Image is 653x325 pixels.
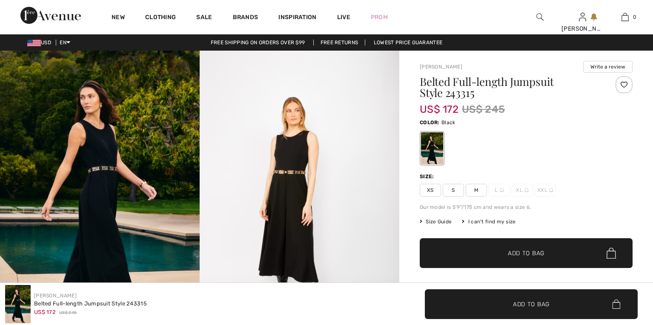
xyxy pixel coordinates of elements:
[512,184,533,197] span: XL
[34,299,147,308] div: Belted Full-length Jumpsuit Style 243315
[145,14,176,23] a: Clothing
[621,12,629,22] img: My Bag
[466,184,487,197] span: M
[542,261,644,282] iframe: Opens a widget where you can find more information
[612,299,620,309] img: Bag.svg
[367,40,450,46] a: Lowest Price Guarantee
[489,184,510,197] span: L
[420,120,440,125] span: Color:
[420,95,458,115] span: US$ 172
[579,13,586,21] a: Sign In
[420,218,452,225] span: Size Guide
[536,12,544,22] img: search the website
[420,238,633,268] button: Add to Bag
[20,7,81,24] img: 1ère Avenue
[443,184,464,197] span: S
[561,24,603,33] div: [PERSON_NAME]
[535,184,556,197] span: XXL
[500,188,504,192] img: ring-m.svg
[34,309,56,315] span: US$ 172
[420,203,633,211] div: Our model is 5'9"/175 cm and wears a size 6.
[633,13,636,21] span: 0
[27,40,54,46] span: USD
[337,13,350,22] a: Live
[441,120,455,125] span: Black
[513,299,550,308] span: Add to Bag
[278,14,316,23] span: Inspiration
[420,173,436,180] div: Size:
[462,102,505,117] span: US$ 245
[196,14,212,23] a: Sale
[420,76,597,98] h1: Belted Full-length Jumpsuit Style 243315
[607,248,616,259] img: Bag.svg
[421,132,443,164] div: Black
[5,285,31,323] img: Belted Full-Length Jumpsuit Style 243315
[233,14,258,23] a: Brands
[313,40,366,46] a: Free Returns
[425,289,638,319] button: Add to Bag
[59,310,77,316] span: US$ 245
[462,218,516,225] div: I can't find my size
[549,188,553,192] img: ring-m.svg
[583,61,633,73] button: Write a review
[204,40,312,46] a: Free shipping on orders over $99
[604,12,646,22] a: 0
[371,13,388,22] a: Prom
[34,293,77,299] a: [PERSON_NAME]
[60,40,70,46] span: EN
[508,249,544,258] span: Add to Bag
[420,184,441,197] span: XS
[27,40,41,46] img: US Dollar
[524,188,529,192] img: ring-m.svg
[112,14,125,23] a: New
[579,12,586,22] img: My Info
[420,64,462,70] a: [PERSON_NAME]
